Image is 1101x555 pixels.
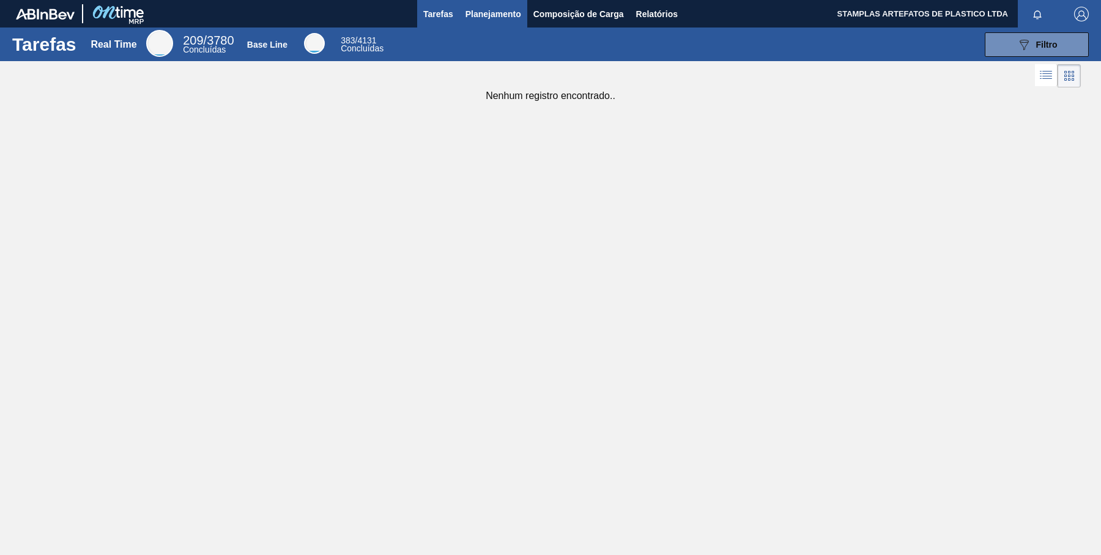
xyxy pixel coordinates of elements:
h1: Tarefas [12,37,76,51]
div: Visão em Lista [1035,64,1058,87]
span: Concluídas [183,45,226,54]
div: Base Line [304,33,325,54]
div: Base Line [341,37,384,53]
button: Notificações [1018,6,1057,23]
img: TNhmsLtSVTkK8tSr43FrP2fwEKptu5GPRR3wAAAABJRU5ErkJggg== [16,9,75,20]
button: Filtro [985,32,1089,57]
span: 209 [183,34,203,47]
span: Relatórios [636,7,678,21]
span: Composição de Carga [533,7,624,21]
span: Planejamento [465,7,521,21]
div: Real Time [146,30,173,57]
span: / 3780 [183,34,234,47]
img: Logout [1074,7,1089,21]
div: Visão em Cards [1058,64,1081,87]
span: Tarefas [423,7,453,21]
span: Filtro [1036,40,1058,50]
div: Real Time [183,35,234,54]
span: 383 [341,35,355,45]
div: Base Line [247,40,287,50]
div: Real Time [91,39,136,50]
span: / 4131 [341,35,376,45]
span: Concluídas [341,43,384,53]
